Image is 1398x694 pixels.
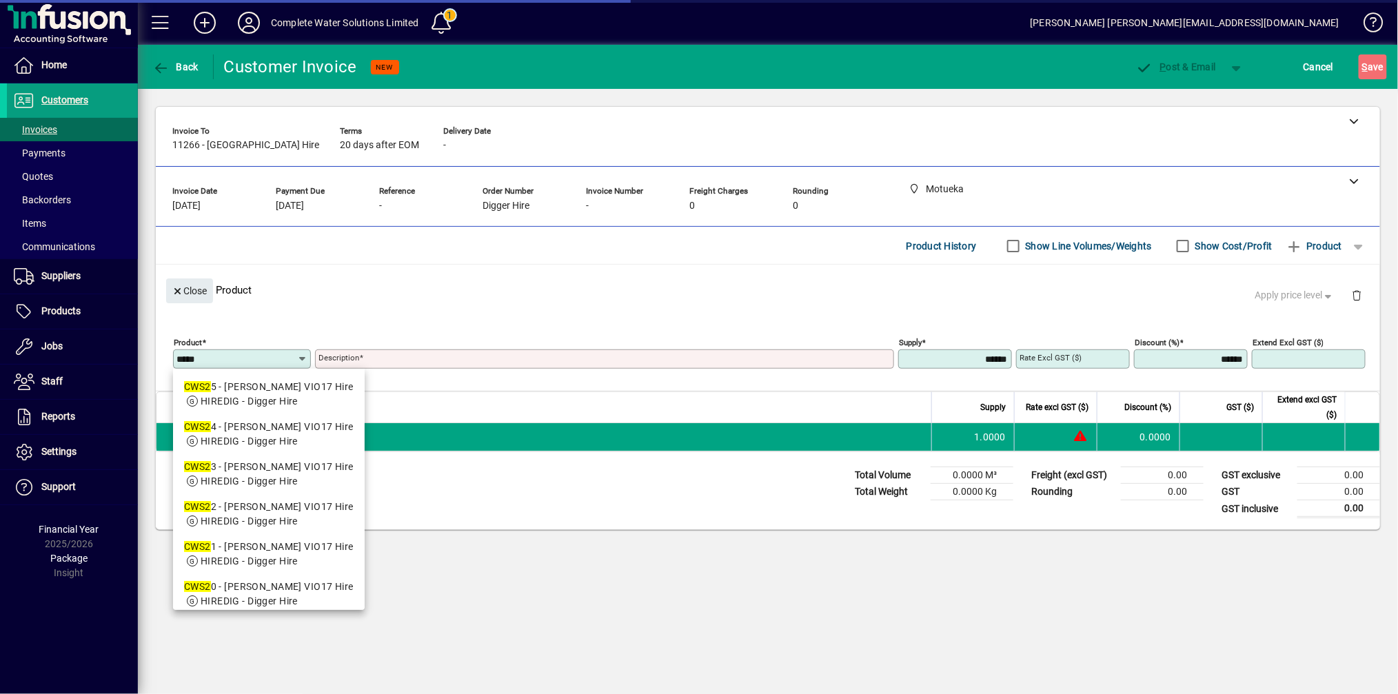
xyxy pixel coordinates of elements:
[901,234,982,258] button: Product History
[1193,239,1273,253] label: Show Cost/Profit
[1340,289,1373,301] app-page-header-button: Delete
[1026,400,1088,415] span: Rate excl GST ($)
[318,353,359,363] mat-label: Description
[7,118,138,141] a: Invoices
[1353,3,1381,48] a: Knowledge Base
[7,188,138,212] a: Backorders
[1362,61,1368,72] span: S
[276,201,304,212] span: [DATE]
[172,280,207,303] span: Close
[1362,56,1384,78] span: ave
[906,235,977,257] span: Product History
[184,381,211,392] em: CWS2
[7,400,138,434] a: Reports
[184,580,354,594] div: 0 - [PERSON_NAME] VIO17 Hire
[1124,400,1171,415] span: Discount (%)
[41,411,75,422] span: Reports
[1300,54,1337,79] button: Cancel
[1271,392,1337,422] span: Extend excl GST ($)
[14,124,57,135] span: Invoices
[184,460,354,474] div: 3 - [PERSON_NAME] VIO17 Hire
[138,54,214,79] app-page-header-button: Back
[1304,56,1334,78] span: Cancel
[184,540,354,554] div: 1 - [PERSON_NAME] VIO17 Hire
[184,501,211,512] em: CWS2
[7,365,138,399] a: Staff
[227,10,271,35] button: Profile
[41,305,81,316] span: Products
[1020,353,1082,363] mat-label: Rate excl GST ($)
[1253,338,1324,347] mat-label: Extend excl GST ($)
[586,201,589,212] span: -
[1135,338,1179,347] mat-label: Discount (%)
[848,467,931,484] td: Total Volume
[899,338,922,347] mat-label: Supply
[7,141,138,165] a: Payments
[41,446,77,457] span: Settings
[1121,467,1204,484] td: 0.00
[173,494,365,534] mat-option: CWS22 - Yanmar Digger VIO17 Hire
[1215,484,1297,500] td: GST
[1121,484,1204,500] td: 0.00
[1297,484,1380,500] td: 0.00
[7,235,138,258] a: Communications
[689,201,695,212] span: 0
[184,541,211,552] em: CWS2
[152,61,199,72] span: Back
[184,461,211,472] em: CWS2
[1097,423,1179,451] td: 0.0000
[201,396,298,407] span: HIREDIG - Digger Hire
[1255,288,1335,303] span: Apply price level
[793,201,798,212] span: 0
[1297,500,1380,518] td: 0.00
[149,54,202,79] button: Back
[41,94,88,105] span: Customers
[7,259,138,294] a: Suppliers
[1340,278,1373,312] button: Delete
[1024,467,1121,484] td: Freight (excl GST)
[1250,283,1341,308] button: Apply price level
[340,140,419,151] span: 20 days after EOM
[980,400,1006,415] span: Supply
[1297,467,1380,484] td: 0.00
[173,574,365,614] mat-option: CWS20 - Yanmar Digger VIO17 Hire
[14,147,65,159] span: Payments
[1129,54,1223,79] button: Post & Email
[1136,61,1216,72] span: ost & Email
[7,212,138,235] a: Items
[184,380,354,394] div: 5 - [PERSON_NAME] VIO17 Hire
[184,500,354,514] div: 2 - [PERSON_NAME] VIO17 Hire
[173,374,365,414] mat-option: CWS25 - Yanmar Digger VIO17 Hire
[14,194,71,205] span: Backorders
[201,436,298,447] span: HIREDIG - Digger Hire
[184,420,354,434] div: 4 - [PERSON_NAME] VIO17 Hire
[173,454,365,494] mat-option: CWS23 - Yanmar Digger VIO17 Hire
[201,476,298,487] span: HIREDIG - Digger Hire
[483,201,529,212] span: Digger Hire
[163,284,216,296] app-page-header-button: Close
[39,524,99,535] span: Financial Year
[1030,12,1339,34] div: [PERSON_NAME] [PERSON_NAME][EMAIL_ADDRESS][DOMAIN_NAME]
[14,171,53,182] span: Quotes
[1023,239,1152,253] label: Show Line Volumes/Weights
[1024,484,1121,500] td: Rounding
[931,484,1013,500] td: 0.0000 Kg
[201,516,298,527] span: HIREDIG - Digger Hire
[7,470,138,504] a: Support
[1359,54,1387,79] button: Save
[7,329,138,364] a: Jobs
[1215,500,1297,518] td: GST inclusive
[1226,400,1254,415] span: GST ($)
[931,467,1013,484] td: 0.0000 M³
[376,63,394,72] span: NEW
[14,241,95,252] span: Communications
[174,338,202,347] mat-label: Product
[7,435,138,469] a: Settings
[443,140,446,151] span: -
[14,218,46,229] span: Items
[50,553,88,564] span: Package
[271,12,419,34] div: Complete Water Solutions Limited
[172,140,319,151] span: 11266 - [GEOGRAPHIC_DATA] Hire
[1160,61,1166,72] span: P
[41,376,63,387] span: Staff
